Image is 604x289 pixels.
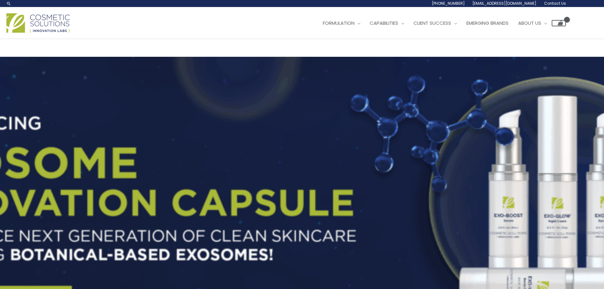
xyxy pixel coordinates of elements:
span: Capabilities [370,20,398,26]
a: About Us [513,14,552,33]
span: Emerging Brands [466,20,509,26]
nav: Site Navigation [313,14,566,33]
a: Capabilities [365,14,409,33]
span: [EMAIL_ADDRESS][DOMAIN_NAME] [472,1,536,6]
a: Search icon link [6,1,11,6]
a: Formulation [318,14,365,33]
span: About Us [518,20,541,26]
span: Contact Us [544,1,566,6]
img: Cosmetic Solutions Logo [6,13,70,33]
a: Emerging Brands [462,14,513,33]
a: View Shopping Cart, empty [552,20,566,26]
a: Client Success [409,14,462,33]
span: Formulation [323,20,354,26]
span: [PHONE_NUMBER] [432,1,465,6]
span: Client Success [413,20,451,26]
